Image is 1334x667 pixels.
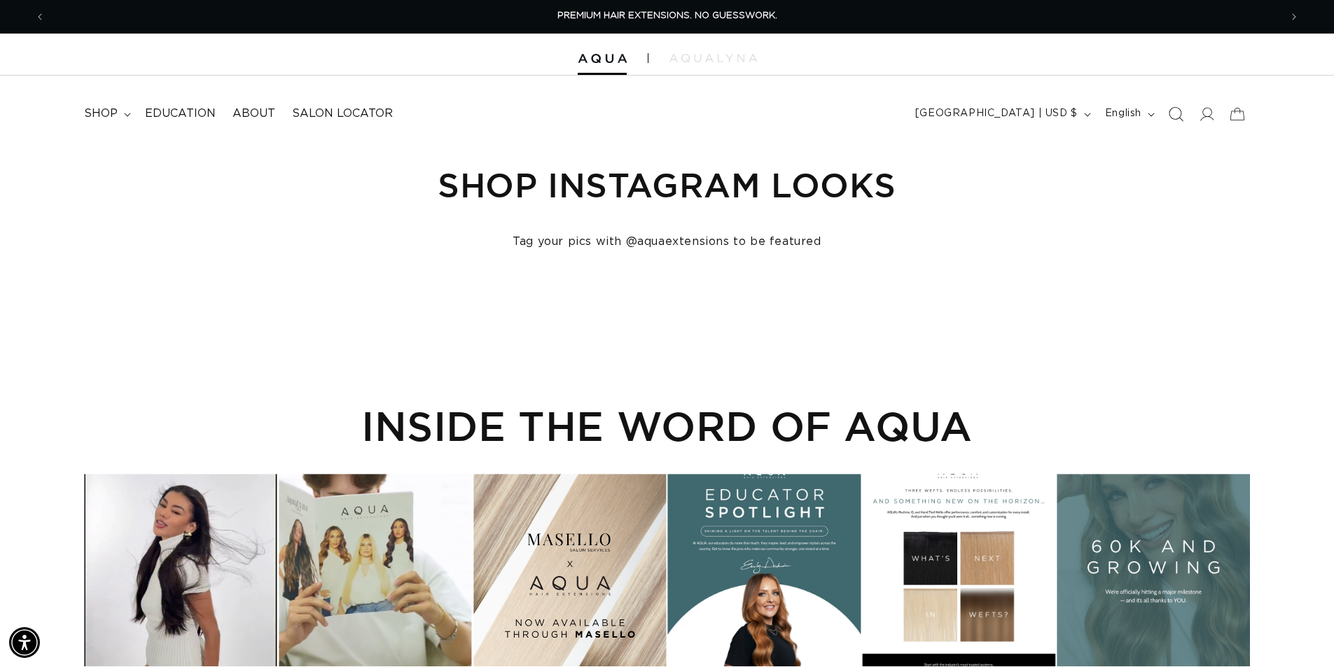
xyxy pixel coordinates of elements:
[915,106,1078,121] span: [GEOGRAPHIC_DATA] | USD $
[473,474,666,666] div: Instagram post opens in a popup
[669,54,757,62] img: aqualyna.com
[1160,99,1191,129] summary: Search
[137,98,224,129] a: Education
[25,3,55,30] button: Previous announcement
[84,402,1250,449] h2: INSIDE THE WORD OF AQUA
[279,474,471,666] div: Instagram post opens in a popup
[668,474,861,666] div: Instagram post opens in a popup
[907,101,1097,127] button: [GEOGRAPHIC_DATA] | USD $
[292,106,393,121] span: Salon Locator
[1097,101,1160,127] button: English
[84,234,1250,249] h4: Tag your pics with @aquaextensions to be featured
[9,627,40,658] div: Accessibility Menu
[224,98,284,129] a: About
[863,474,1055,666] div: Instagram post opens in a popup
[284,98,401,129] a: Salon Locator
[232,106,275,121] span: About
[76,98,137,129] summary: shop
[1137,516,1334,667] iframe: Chat Widget
[1279,3,1309,30] button: Next announcement
[145,106,216,121] span: Education
[84,474,277,666] div: Instagram post opens in a popup
[1057,474,1250,666] div: Instagram post opens in a popup
[1105,106,1141,121] span: English
[84,106,118,121] span: shop
[578,54,627,64] img: Aqua Hair Extensions
[557,11,777,20] span: PREMIUM HAIR EXTENSIONS. NO GUESSWORK.
[84,163,1250,206] h1: Shop Instagram Looks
